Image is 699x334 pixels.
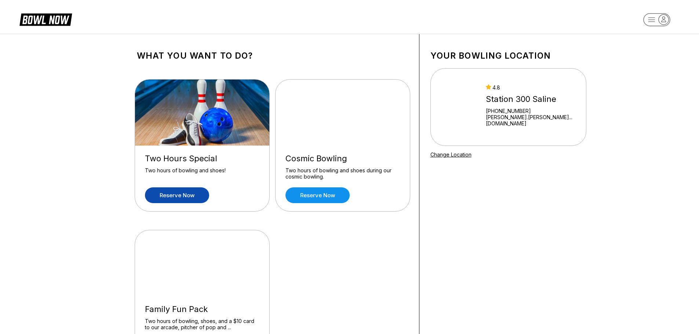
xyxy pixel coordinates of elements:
h1: What you want to do? [137,51,408,61]
img: Cosmic Bowling [276,80,411,146]
div: Cosmic Bowling [285,154,400,164]
a: Reserve now [285,187,350,203]
div: Two hours of bowling, shoes, and a $10 card to our arcade, pitcher of pop and ... [145,318,259,331]
h1: Your bowling location [430,51,586,61]
a: [PERSON_NAME].[PERSON_NAME]...[DOMAIN_NAME] [486,114,576,126]
div: Two Hours Special [145,154,259,164]
a: Change Location [430,151,472,158]
div: [PHONE_NUMBER] [486,108,576,114]
div: Two hours of bowling and shoes during our cosmic bowling. [285,167,400,180]
div: 4.8 [486,84,576,91]
div: Two hours of bowling and shoes! [145,167,259,180]
div: Family Fun Pack [145,304,259,314]
div: Station 300 Saline [486,94,576,104]
img: Family Fun Pack [135,230,270,296]
img: Station 300 Saline [440,80,480,135]
img: Two Hours Special [135,80,270,146]
a: Reserve now [145,187,209,203]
